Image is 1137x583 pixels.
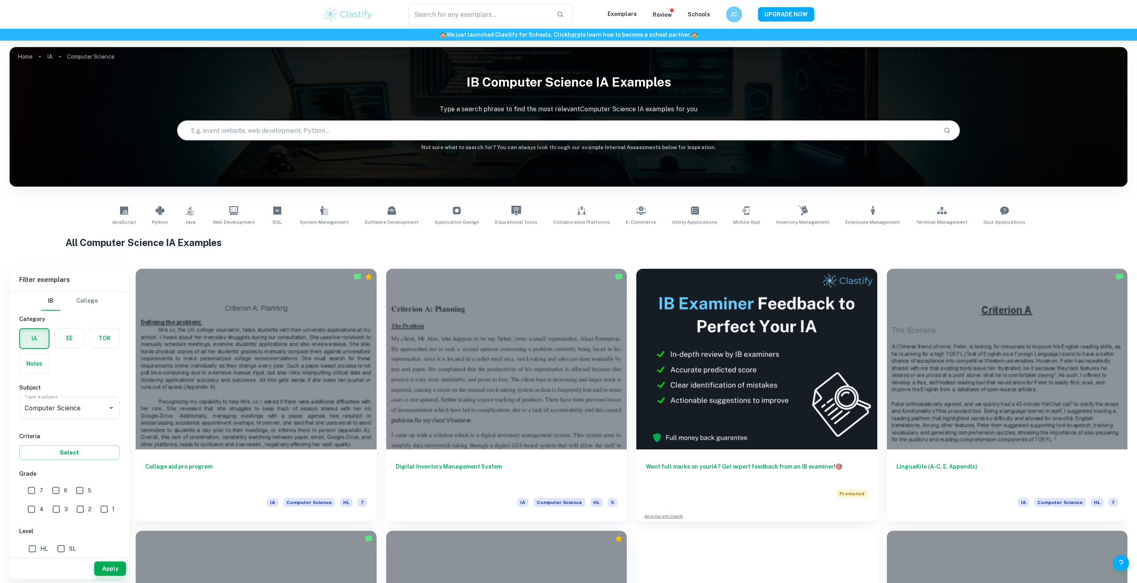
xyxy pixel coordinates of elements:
[940,124,954,137] button: Search
[983,219,1025,226] span: Quiz Applications
[440,32,446,38] span: 🏫
[283,498,335,507] span: Computer Science
[25,393,58,400] label: Type a subject
[691,32,698,38] span: 🏫
[112,219,136,226] span: JavaScript
[365,219,418,226] span: Software Development
[213,219,255,226] span: Web Development
[19,445,120,460] button: Select
[730,10,739,19] h6: JC
[353,273,361,281] img: Marked
[20,354,49,373] button: Notes
[568,32,580,38] a: here
[608,498,617,507] span: 5
[1034,498,1086,507] span: Computer Science
[517,498,529,507] span: IA
[19,469,120,478] h6: Grade
[67,52,114,61] p: Computer Science
[40,544,48,553] span: HL
[836,489,868,498] span: Promoted
[887,269,1128,521] a: LinguaKite (A-C, E, Appendix)IAComputer ScienceHL7
[653,10,672,19] p: Review
[94,561,126,576] button: Apply
[76,291,98,311] button: College
[90,329,119,348] button: TOK
[18,51,33,62] a: Home
[64,505,68,514] span: 3
[916,219,967,226] span: Terminal Management
[495,219,537,226] span: Educational Tools
[636,269,877,449] img: Thumbnail
[19,315,120,323] h6: Category
[1108,498,1118,507] span: 7
[267,498,278,507] span: IA
[1115,273,1123,281] img: Marked
[386,269,627,521] a: Digital Inventory Management SystemIAComputer ScienceHL5
[41,291,60,311] button: IB
[626,219,656,226] span: E-commerce
[136,269,377,521] a: Collage aid pro programIAComputer ScienceHL7
[776,219,829,226] span: Inventory Management
[758,7,814,22] button: UPGRADE NOW
[1091,498,1103,507] span: HL
[896,462,1118,488] h6: LinguaKite (A-C, E, Appendix)
[88,486,91,495] span: 5
[178,119,937,142] input: E.g. event website, web development, Python...
[10,69,1127,95] h1: IB Computer Science IA examples
[434,219,479,226] span: Application Design
[65,235,1072,250] h1: All Computer Science IA Examples
[365,273,373,281] div: Premium
[10,144,1127,152] h6: Not sure what to search for? You can always look through our example Internal Assessments below f...
[39,486,43,495] span: 7
[615,535,623,543] div: Premium
[396,462,618,488] h6: Digital Inventory Management System
[733,219,760,226] span: Mobile App
[1113,555,1129,571] button: Help and Feedback
[533,498,585,507] span: Computer Science
[672,219,717,226] span: Utility Applications
[845,219,900,226] span: Employee Management
[20,329,49,348] button: IA
[688,11,710,18] a: Schools
[106,402,117,414] button: Open
[1018,498,1029,507] span: IA
[608,10,637,18] p: Exemplars
[152,219,168,226] span: Python
[19,432,120,441] h6: Criteria
[39,505,43,514] span: 4
[357,498,367,507] span: 7
[64,486,67,495] span: 6
[323,6,373,22] img: Clastify logo
[2,30,1135,39] h6: We just launched Clastify for Schools. Click to learn how to become a school partner.
[55,329,84,348] button: EE
[553,219,610,226] span: Collaborative Platforms
[88,505,91,514] span: 2
[19,527,120,536] h6: Level
[409,3,550,26] input: Search for any exemplars...
[835,463,842,470] span: 🎯
[145,462,367,488] h6: Collage aid pro program
[615,273,623,281] img: Marked
[10,104,1127,114] p: Type a search phrase to find the most relevant Computer Science IA examples for you
[112,505,114,514] span: 1
[365,535,373,543] img: Marked
[636,269,877,521] a: Want full marks on yourIA? Get expert feedback from an IB examiner!PromotedAdvertise with Clastify
[726,6,742,22] button: JC
[644,514,683,519] a: Advertise with Clastify
[10,269,129,291] h6: Filter exemplars
[47,51,53,62] a: IA
[69,544,76,553] span: SL
[590,498,603,507] span: HL
[19,383,120,392] h6: Subject
[41,291,98,311] div: Filter type choice
[186,219,195,226] span: Java
[646,462,868,480] h6: Want full marks on your IA ? Get expert feedback from an IB examiner!
[340,498,353,507] span: HL
[272,219,282,226] span: SQL
[300,219,349,226] span: System Management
